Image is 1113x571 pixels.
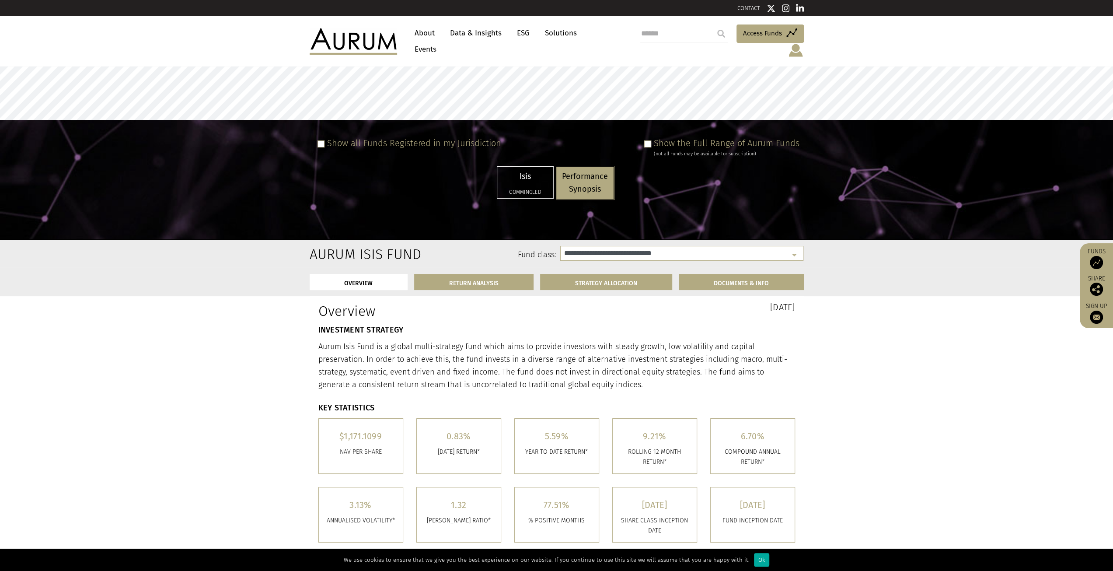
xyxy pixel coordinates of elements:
label: Show the Full Range of Aurum Funds [654,138,799,148]
span: Access Funds [743,28,782,39]
h5: $1,171.1099 [325,432,396,441]
p: YEAR TO DATE RETURN* [521,447,592,457]
p: Aurum Isis Fund is a global multi-strategy fund which aims to provide investors with steady growt... [318,340,795,391]
img: Sign up to our newsletter [1090,311,1103,324]
a: Data & Insights [446,25,506,41]
a: Access Funds [736,25,804,43]
p: ROLLING 12 MONTH RETURN* [619,447,690,467]
img: Twitter icon [767,4,775,13]
div: (not all Funds may be available for subscription) [654,150,799,158]
h5: Commingled [503,189,548,195]
a: Sign up [1084,302,1109,324]
h2: Aurum Isis Fund [310,246,381,263]
p: COMPOUND ANNUAL RETURN* [717,447,788,467]
p: Isis [503,170,548,183]
p: [PERSON_NAME] RATIO* [423,516,494,525]
h5: 9.21% [619,432,690,441]
a: STRATEGY ALLOCATION [540,274,672,290]
strong: KEY STATISTICS [318,403,375,413]
a: DOCUMENTS & INFO [679,274,804,290]
img: account-icon.svg [788,43,804,58]
h5: [DATE] [619,501,690,509]
div: Ok [754,553,769,567]
a: RETURN ANALYSIS [414,274,534,290]
label: Fund class: [394,249,556,261]
p: Nav per share [325,447,396,457]
p: SHARE CLASS INCEPTION DATE [619,516,690,536]
h5: [DATE] [717,501,788,509]
p: [DATE] RETURN* [423,447,494,457]
img: Share this post [1090,283,1103,296]
h5: 3.13% [325,501,396,509]
h5: 6.70% [717,432,788,441]
h5: 1.32 [423,501,494,509]
img: Linkedin icon [796,4,804,13]
input: Submit [712,25,730,42]
h5: 77.51% [521,501,592,509]
h5: 5.59% [521,432,592,441]
h3: [DATE] [563,303,795,312]
a: About [410,25,439,41]
img: Access Funds [1090,256,1103,269]
p: Performance Synopsis [562,170,608,196]
img: Aurum [310,28,397,54]
a: Events [410,41,436,57]
div: Share [1084,276,1109,296]
h1: Overview [318,303,550,319]
p: ANNUALISED VOLATILITY* [325,516,396,525]
a: ESG [513,25,534,41]
p: % POSITIVE MONTHS [521,516,592,525]
p: FUND INCEPTION DATE [717,516,788,525]
a: CONTACT [737,5,760,11]
label: Show all Funds Registered in my Jurisdiction [327,138,501,148]
h5: 0.83% [423,432,494,441]
img: Instagram icon [782,4,790,13]
a: Solutions [541,25,581,41]
a: Funds [1084,248,1109,269]
strong: INVESTMENT STRATEGY [318,325,404,335]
